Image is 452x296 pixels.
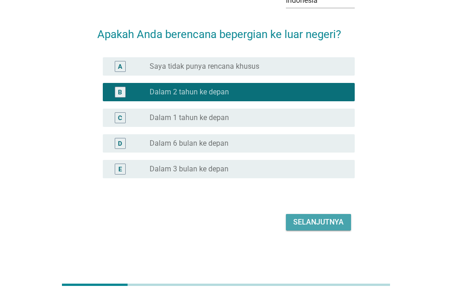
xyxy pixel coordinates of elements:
button: Selanjutnya [286,214,351,230]
div: A [118,61,122,71]
label: Dalam 1 tahun ke depan [150,113,229,122]
div: D [118,138,122,148]
label: Dalam 3 bulan ke depan [150,164,229,174]
div: E [118,164,122,174]
label: Saya tidak punya rencana khusus [150,62,259,71]
div: B [118,87,122,97]
label: Dalam 6 bulan ke depan [150,139,229,148]
h2: Apakah Anda berencana bepergian ke luar negeri? [97,17,355,43]
div: C [118,113,122,122]
div: Selanjutnya [293,217,344,228]
label: Dalam 2 tahun ke depan [150,88,229,97]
